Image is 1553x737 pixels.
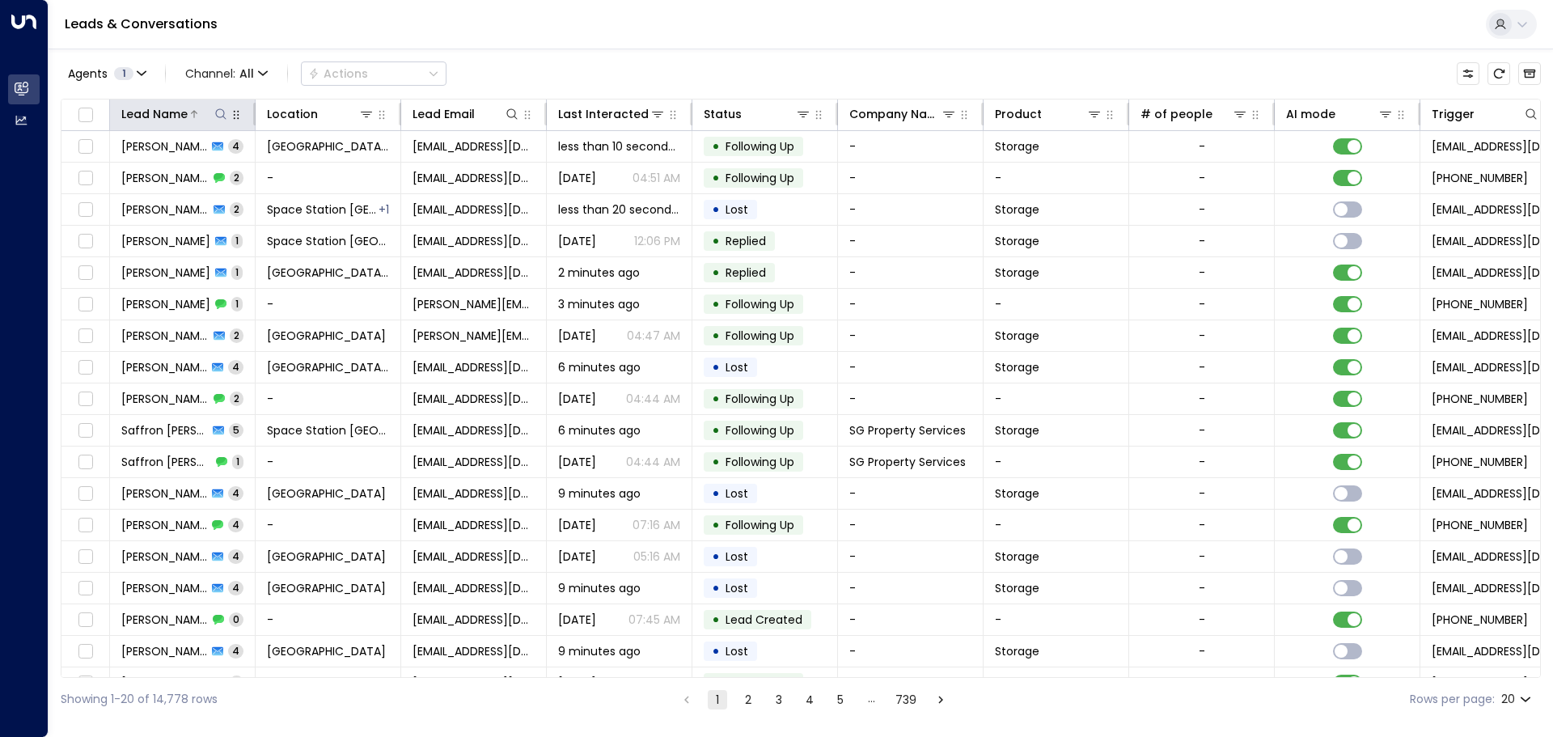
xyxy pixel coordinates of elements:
[267,580,386,596] span: Space Station Hall Green
[726,170,794,186] span: Following Up
[256,604,401,635] td: -
[267,422,389,438] span: Space Station Banbury
[267,265,389,281] span: Space Station Shrewsbury
[726,328,794,344] span: Following Up
[1286,104,1335,124] div: AI mode
[121,549,207,565] span: Daniel Colman
[1199,485,1205,502] div: -
[558,391,596,407] span: Oct 02, 2025
[75,137,95,157] span: Toggle select row
[838,478,984,509] td: -
[413,328,535,344] span: dotty.chiu@gmail.com
[726,265,766,281] span: Replied
[769,690,789,709] button: Go to page 3
[558,359,641,375] span: 6 minutes ago
[984,447,1129,477] td: -
[995,485,1039,502] span: Storage
[558,233,596,249] span: Sep 27, 2025
[995,138,1039,155] span: Storage
[1199,296,1205,312] div: -
[995,265,1039,281] span: Storage
[121,104,229,124] div: Lead Name
[712,543,720,570] div: •
[121,643,207,659] span: Adil Zaman
[1432,517,1528,533] span: +447500693619
[267,359,389,375] span: Space Station Castle Bromwich
[228,549,243,563] span: 4
[228,139,243,153] span: 4
[558,643,641,659] span: 9 minutes ago
[726,296,794,312] span: Following Up
[995,104,1042,124] div: Product
[628,675,680,691] p: 07:40 AM
[712,259,720,286] div: •
[726,201,748,218] span: Lost
[413,359,535,375] span: tonyat1995@gmail.com
[633,170,680,186] p: 04:51 AM
[1432,170,1528,186] span: +447770686345
[708,690,727,709] button: page 1
[75,515,95,536] span: Toggle select row
[1140,104,1248,124] div: # of people
[995,359,1039,375] span: Storage
[634,233,680,249] p: 12:06 PM
[267,233,389,249] span: Space Station Garretts Green
[1199,233,1205,249] div: -
[712,511,720,539] div: •
[633,549,680,565] p: 05:16 AM
[1410,691,1495,708] label: Rows per page:
[230,392,243,405] span: 2
[726,643,748,659] span: Lost
[1432,104,1475,124] div: Trigger
[726,675,794,691] span: Following Up
[1432,391,1528,407] span: +447714368352
[712,448,720,476] div: •
[861,690,881,709] div: …
[726,485,748,502] span: Lost
[726,580,748,596] span: Lost
[1199,422,1205,438] div: -
[75,389,95,409] span: Toggle select row
[1199,391,1205,407] div: -
[838,289,984,320] td: -
[267,643,386,659] span: Space Station Hall Green
[1199,580,1205,596] div: -
[558,104,649,124] div: Last Interacted
[558,265,640,281] span: 2 minutes ago
[1199,549,1205,565] div: -
[838,636,984,667] td: -
[413,391,535,407] span: tonyat1995@gmail.com
[1432,454,1528,470] span: +447783709602
[838,131,984,162] td: -
[114,67,133,80] span: 1
[984,289,1129,320] td: -
[558,138,680,155] span: less than 10 seconds ago
[121,138,207,155] span: Caroline Lees
[712,669,720,697] div: •
[267,201,377,218] span: Space Station Garretts Green
[121,580,207,596] span: Jas Dad
[558,170,596,186] span: Oct 03, 2025
[228,486,243,500] span: 4
[121,233,210,249] span: Zak Khan
[75,452,95,472] span: Toggle select row
[838,163,984,193] td: -
[75,294,95,315] span: Toggle select row
[712,196,720,223] div: •
[712,290,720,318] div: •
[179,62,274,85] span: Channel:
[626,391,680,407] p: 04:44 AM
[1457,62,1479,85] button: Customize
[413,454,535,470] span: sgbanbury@gmail.com
[558,328,596,344] span: Yesterday
[267,328,386,344] span: Space Station Isleworth
[995,580,1039,596] span: Storage
[712,385,720,413] div: •
[704,104,811,124] div: Status
[838,541,984,572] td: -
[379,201,389,218] div: Space Station Kings Heath
[838,194,984,225] td: -
[301,61,446,86] div: Button group with a nested menu
[256,667,401,698] td: -
[626,454,680,470] p: 04:44 AM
